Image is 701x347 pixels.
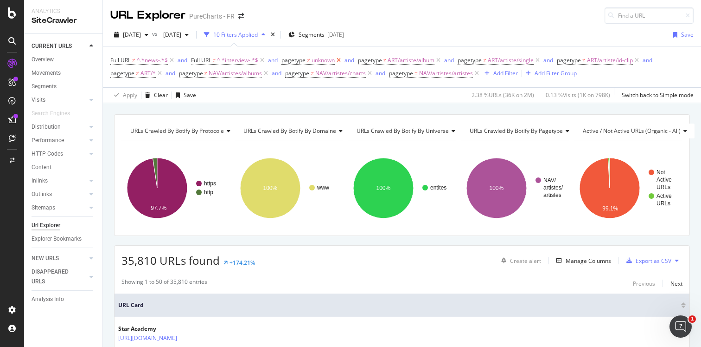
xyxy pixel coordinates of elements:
div: Save [184,91,196,99]
svg: A chart. [348,148,456,229]
text: artistes [543,192,561,198]
span: Full URL [191,56,211,64]
a: [URL][DOMAIN_NAME] [118,334,177,343]
span: 2025 Jul. 13th [159,31,181,39]
button: and [268,56,278,65]
text: http [204,189,213,196]
button: and [344,56,354,65]
span: pagetype [285,69,309,77]
div: Distribution [32,122,61,132]
h4: URLs Crawled By Botify By pagetype [468,124,577,138]
text: 100% [263,185,278,191]
div: [DATE] [327,31,344,39]
a: CURRENT URLS [32,41,87,51]
div: Manage Columns [566,257,611,265]
div: A chart. [121,148,230,229]
span: ^.*interview-.*$ [217,54,258,67]
div: Url Explorer [32,221,60,230]
text: entites [430,184,446,191]
button: and [166,69,175,78]
a: HTTP Codes [32,149,87,159]
div: and [272,69,281,77]
span: pagetype [281,56,306,64]
div: 0.13 % Visits ( 1K on 798K ) [546,91,610,99]
button: [DATE] [159,27,192,42]
span: ≠ [136,69,139,77]
span: 35,810 URLs found [121,253,220,268]
a: Outlinks [32,190,87,199]
span: URLs Crawled By Botify By pagetype [470,127,563,135]
button: and [543,56,553,65]
div: +174.21% [229,259,255,267]
svg: A chart. [574,148,682,229]
span: ≠ [132,56,135,64]
text: https [204,180,216,187]
div: Clear [154,91,168,99]
a: Explorer Bookmarks [32,234,96,244]
button: Next [670,278,682,289]
span: URLs Crawled By Botify By domaine [243,127,336,135]
h4: URLs Crawled By Botify By universe [355,124,463,138]
button: 10 Filters Applied [200,27,269,42]
span: NAV/artistes/albums [209,67,262,80]
div: Performance [32,136,64,145]
span: ^.*news-.*$ [137,54,168,67]
button: Manage Columns [553,255,611,266]
button: and [376,69,385,78]
a: Search Engines [32,109,79,118]
div: Outlinks [32,190,52,199]
span: ≠ [307,56,310,64]
div: Sitemaps [32,203,55,213]
button: Create alert [497,253,541,268]
text: artistes/ [543,184,563,191]
button: Switch back to Simple mode [618,88,694,103]
a: Segments [32,82,96,92]
span: NAV/artistes/artistes [419,67,473,80]
text: Not [656,169,665,176]
text: NAV/ [543,177,556,183]
div: times [269,30,277,39]
button: Clear [141,88,168,103]
a: Sitemaps [32,203,87,213]
h4: Active / Not Active URLs [581,124,695,138]
div: Content [32,163,51,172]
div: A chart. [461,148,569,229]
div: Previous [633,280,655,288]
div: Create alert [510,257,541,265]
a: Distribution [32,122,87,132]
div: Next [670,280,682,288]
button: Add Filter Group [522,68,577,79]
div: A chart. [235,148,343,229]
div: Apply [123,91,137,99]
div: PureCharts - FR [189,12,235,21]
a: Inlinks [32,176,87,186]
span: URLs Crawled By Botify By universe [357,127,449,135]
a: DISAPPEARED URLS [32,267,87,287]
a: NEW URLS [32,254,87,263]
text: 100% [490,185,504,191]
div: Showing 1 to 50 of 35,810 entries [121,278,207,289]
text: www [317,184,329,191]
button: Apply [110,88,137,103]
button: Save [172,88,196,103]
a: Performance [32,136,87,145]
div: Search Engines [32,109,70,118]
span: pagetype [389,69,413,77]
span: ≠ [311,69,314,77]
span: ≠ [483,56,486,64]
a: Url Explorer [32,221,96,230]
span: pagetype [110,69,134,77]
iframe: Intercom live chat [669,315,692,338]
div: URL Explorer [110,7,185,23]
div: Export as CSV [636,257,671,265]
span: ART/* [140,67,156,80]
div: 10 Filters Applied [213,31,258,39]
button: Add Filter [481,68,518,79]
